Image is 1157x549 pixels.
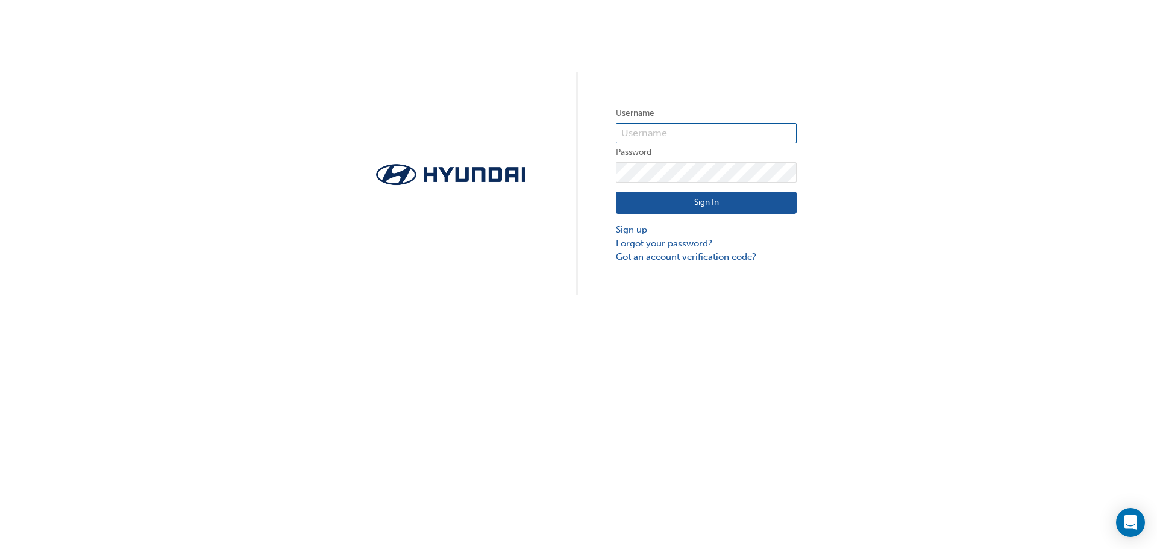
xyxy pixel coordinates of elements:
[616,123,797,143] input: Username
[616,250,797,264] a: Got an account verification code?
[616,223,797,237] a: Sign up
[360,160,541,189] img: Trak
[616,145,797,160] label: Password
[616,192,797,215] button: Sign In
[1116,508,1145,537] div: Open Intercom Messenger
[616,237,797,251] a: Forgot your password?
[616,106,797,121] label: Username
